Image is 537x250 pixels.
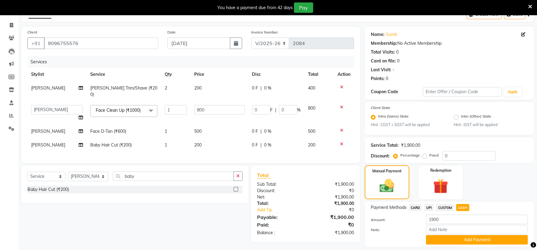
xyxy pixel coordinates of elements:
div: ₹1,900.00 [306,230,359,236]
div: Services [28,56,359,68]
div: Net: [252,194,306,200]
div: Service Total: [371,142,399,149]
span: UPI [424,204,434,211]
label: Amount: [366,217,422,223]
img: _gift.svg [428,177,453,195]
button: +91 [27,37,45,49]
div: Total: [252,200,306,207]
span: F [270,107,273,113]
small: Hint : IGST will be applied [454,122,528,128]
th: Service [87,68,161,81]
div: Balance : [252,230,306,236]
span: CARD [409,204,422,211]
th: Price [191,68,248,81]
span: | [261,85,262,91]
span: 1 [165,129,167,134]
label: Percentage [400,153,420,158]
a: x [141,107,143,113]
div: 0 [396,49,399,55]
span: 0 % [264,128,272,135]
div: Payable: [252,213,306,221]
label: Intra (Same) State [378,114,409,121]
div: Sub Total: [252,181,306,188]
span: 800 [308,105,316,111]
div: 0 [386,76,388,82]
input: Amount [426,215,528,224]
div: Discount: [252,188,306,194]
span: Payment Methods [371,204,406,211]
button: Apply [504,87,521,97]
label: Redemption [430,168,451,173]
label: Client State [371,105,390,111]
div: ₹0 [306,221,359,228]
div: ₹1,900.00 [306,194,359,200]
div: Coupon Code [371,89,423,95]
div: Card on file: [371,58,396,64]
label: Date [167,30,176,35]
div: ₹1,900.00 [306,200,359,207]
span: | [275,107,277,113]
input: Search or Scan [113,171,234,181]
span: CUSTOM [436,204,454,211]
span: 2 [165,85,167,91]
th: Disc [249,68,305,81]
span: [PERSON_NAME] [31,85,65,91]
span: 500 [194,129,202,134]
span: 200 [308,142,316,148]
div: ₹1,900.00 [401,142,420,149]
label: Manual Payment [372,168,402,174]
a: Add Tip [252,207,314,213]
span: 0 % [264,142,272,148]
input: Enter Offer / Coupon Code [423,87,502,97]
input: Add Note [426,225,528,234]
div: Points: [371,76,385,82]
th: Stylist [27,68,87,81]
div: Membership: [371,40,397,47]
label: Client [27,30,37,35]
span: CASH [456,204,469,211]
div: - [392,67,394,73]
span: 200 [194,142,202,148]
div: ₹1,900.00 [306,181,359,188]
img: _cash.svg [375,178,399,194]
span: [PERSON_NAME] [31,129,65,134]
input: Search by Name/Mobile/Email/Code [44,37,158,49]
span: 0 % [264,85,272,91]
button: Pay [294,2,313,13]
div: You have a payment due from 42 days [217,5,293,11]
span: | [261,128,262,135]
span: Total [257,172,271,178]
a: Sumit [386,31,397,38]
span: 200 [194,85,202,91]
small: Hint : CGST + SGST will be applied [371,122,445,128]
div: 0 [397,58,399,64]
span: Face Clean Up (₹1000) [96,107,141,113]
span: 400 [308,85,316,91]
div: Name: [371,31,385,38]
div: ₹0 [314,207,359,213]
div: Last Visit: [371,67,391,73]
span: % [297,107,301,113]
span: [PERSON_NAME] [31,142,65,148]
span: Face D-Tan (₹600) [90,129,126,134]
th: Action [334,68,354,81]
label: Inter (Other) State [461,114,491,121]
span: [PERSON_NAME] Trim/Shave (₹200) [90,85,157,97]
th: Qty [161,68,191,81]
span: | [261,142,262,148]
div: ₹0 [306,188,359,194]
div: Paid: [252,221,306,228]
div: No Active Membership [371,40,528,47]
label: Invoice Number [251,30,278,35]
span: 0 F [252,85,258,91]
label: Note: [366,227,422,233]
div: Discount: [371,153,390,159]
th: Total [305,68,334,81]
button: Add Payment [426,235,528,245]
span: 1 [165,142,167,148]
span: 0 F [252,128,258,135]
div: Baby Hair Cut (₹200) [27,186,69,193]
span: Baby Hair Cut (₹200) [90,142,132,148]
label: Fixed [429,153,439,158]
div: ₹1,900.00 [306,213,359,221]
